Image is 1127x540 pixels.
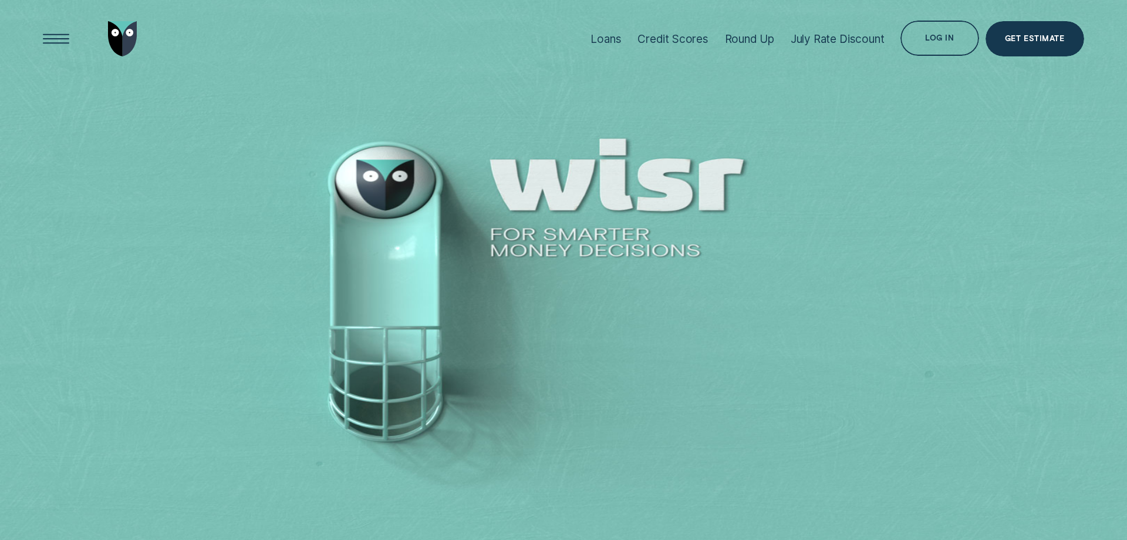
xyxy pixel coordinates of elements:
[39,21,74,56] button: Open Menu
[791,32,885,46] div: July Rate Discount
[725,32,775,46] div: Round Up
[986,21,1084,56] a: Get Estimate
[637,32,708,46] div: Credit Scores
[900,21,978,56] button: Log in
[108,21,137,56] img: Wisr
[591,32,621,46] div: Loans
